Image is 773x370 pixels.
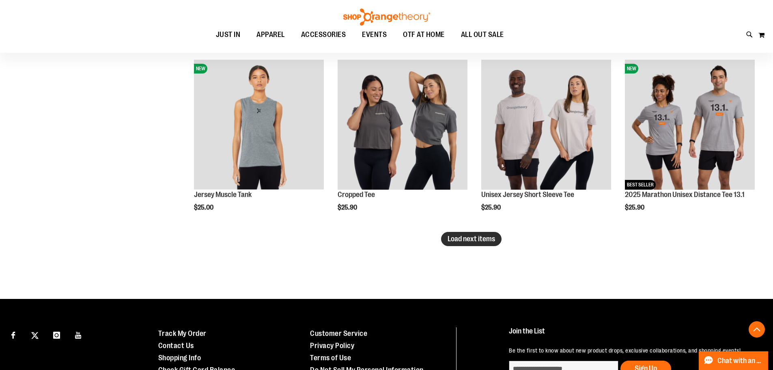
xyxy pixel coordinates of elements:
a: Visit our Facebook page [6,327,20,342]
a: Visit our Youtube page [71,327,86,342]
button: Load next items [441,232,502,246]
span: NEW [194,64,207,74]
span: $25.90 [338,204,358,211]
a: Shopping Info [158,354,201,362]
p: Be the first to know about new product drops, exclusive collaborations, and shopping events! [509,346,754,355]
img: Twitter [31,332,39,339]
span: ACCESSORIES [301,26,346,44]
span: $25.90 [481,204,502,211]
a: Contact Us [158,342,194,350]
div: product [477,56,615,232]
img: OTF Unisex Jersey SS Tee Grey [481,60,611,190]
span: JUST IN [216,26,241,44]
a: Visit our X page [28,327,42,342]
span: Chat with an Expert [717,357,763,365]
a: 2025 Marathon Unisex Distance Tee 13.1 [625,190,745,199]
div: product [334,56,472,232]
a: Customer Service [310,329,367,338]
a: Jersey Muscle Tank [194,190,252,199]
a: Unisex Jersey Short Sleeve Tee [481,190,574,199]
img: Jersey Muscle Tank [194,60,324,190]
a: OTF Unisex Jersey SS Tee Grey [481,60,611,191]
span: EVENTS [362,26,387,44]
span: NEW [625,64,638,74]
div: product [190,56,328,232]
a: Cropped Tee [338,190,375,199]
button: Back To Top [749,321,765,338]
img: 2025 Marathon Unisex Distance Tee 13.1 [625,60,755,190]
span: Load next items [448,235,495,243]
a: Terms of Use [310,354,351,362]
span: $25.90 [625,204,646,211]
h4: Join the List [509,327,754,342]
span: BEST SELLER [625,180,656,190]
a: Track My Order [158,329,207,338]
button: Chat with an Expert [699,351,769,370]
span: $25.00 [194,204,215,211]
img: OTF Womens Crop Tee Grey [338,60,467,190]
a: Privacy Policy [310,342,354,350]
a: Visit our Instagram page [50,327,64,342]
span: APPAREL [256,26,285,44]
img: Shop Orangetheory [342,9,431,26]
a: OTF Womens Crop Tee Grey [338,60,467,191]
a: Jersey Muscle TankNEW [194,60,324,191]
span: OTF AT HOME [403,26,445,44]
div: product [621,56,759,232]
span: ALL OUT SALE [461,26,504,44]
a: 2025 Marathon Unisex Distance Tee 13.1NEWBEST SELLER [625,60,755,191]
